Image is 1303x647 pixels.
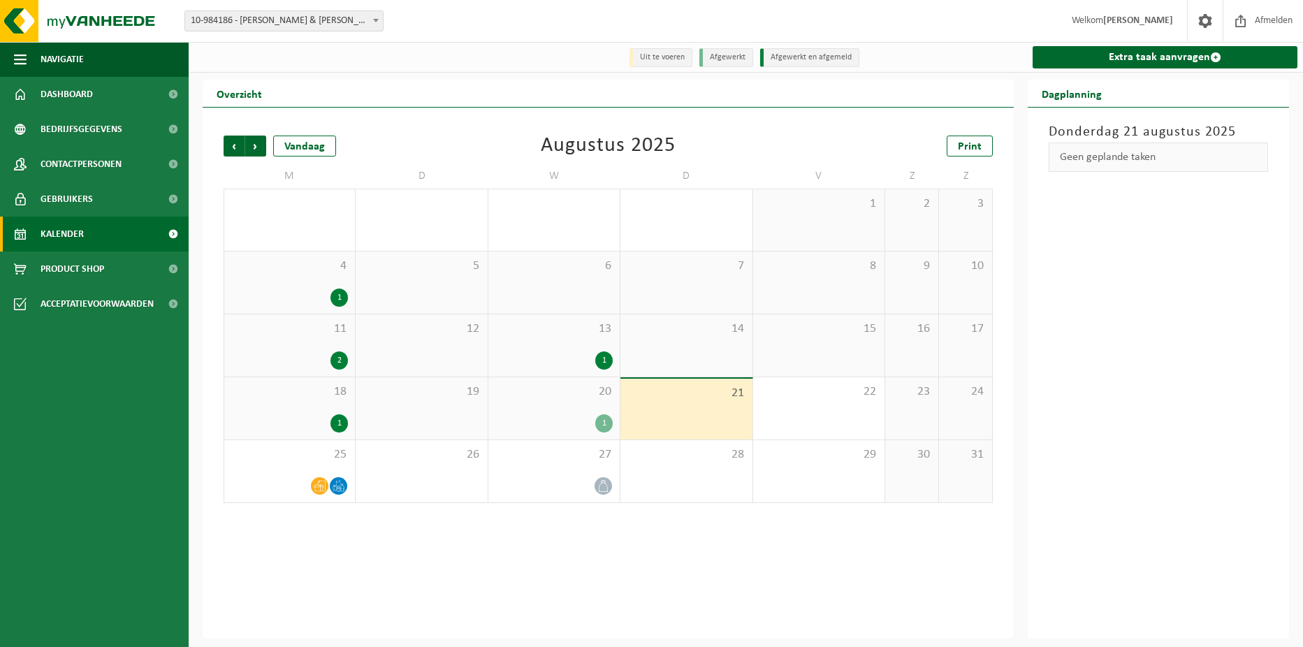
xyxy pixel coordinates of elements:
span: 31 [946,447,985,463]
td: W [488,163,620,189]
td: Z [885,163,939,189]
strong: [PERSON_NAME] [1103,15,1173,26]
a: Extra taak aanvragen [1033,46,1297,68]
span: 10 [946,259,985,274]
span: 12 [363,321,480,337]
span: 28 [627,447,745,463]
td: V [753,163,885,189]
span: Navigatie [41,42,84,77]
span: Contactpersonen [41,147,122,182]
h2: Overzicht [203,80,276,107]
span: 21 [627,386,745,401]
td: D [620,163,752,189]
span: 2 [892,196,931,212]
td: M [224,163,356,189]
div: 1 [595,414,613,432]
td: D [356,163,488,189]
span: 29 [760,447,878,463]
span: 4 [231,259,348,274]
span: Print [958,141,982,152]
div: Geen geplande taken [1049,143,1268,172]
span: Vorige [224,136,245,157]
span: 30 [892,447,931,463]
span: 25 [231,447,348,463]
span: 10-984186 - ROGER & ROGER - MOUSCRON [185,11,383,31]
h2: Dagplanning [1028,80,1116,107]
div: 1 [330,289,348,307]
span: 7 [627,259,745,274]
div: 1 [595,351,613,370]
span: 18 [231,384,348,400]
div: 2 [330,351,348,370]
span: 3 [946,196,985,212]
span: Acceptatievoorwaarden [41,286,154,321]
li: Afgewerkt en afgemeld [760,48,859,67]
span: 8 [760,259,878,274]
span: Product Shop [41,252,104,286]
span: 19 [363,384,480,400]
span: 16 [892,321,931,337]
span: 15 [760,321,878,337]
li: Uit te voeren [629,48,692,67]
span: 9 [892,259,931,274]
td: Z [939,163,993,189]
span: 20 [495,384,613,400]
span: Volgende [245,136,266,157]
span: Bedrijfsgegevens [41,112,122,147]
span: 1 [760,196,878,212]
span: 5 [363,259,480,274]
h3: Donderdag 21 augustus 2025 [1049,122,1268,143]
span: Gebruikers [41,182,93,217]
div: Vandaag [273,136,336,157]
span: Dashboard [41,77,93,112]
span: 14 [627,321,745,337]
span: Kalender [41,217,84,252]
li: Afgewerkt [699,48,753,67]
span: 11 [231,321,348,337]
span: 17 [946,321,985,337]
span: 13 [495,321,613,337]
span: 27 [495,447,613,463]
span: 22 [760,384,878,400]
div: 1 [330,414,348,432]
span: 6 [495,259,613,274]
a: Print [947,136,993,157]
span: 26 [363,447,480,463]
span: 24 [946,384,985,400]
div: Augustus 2025 [541,136,676,157]
span: 10-984186 - ROGER & ROGER - MOUSCRON [184,10,384,31]
span: 23 [892,384,931,400]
